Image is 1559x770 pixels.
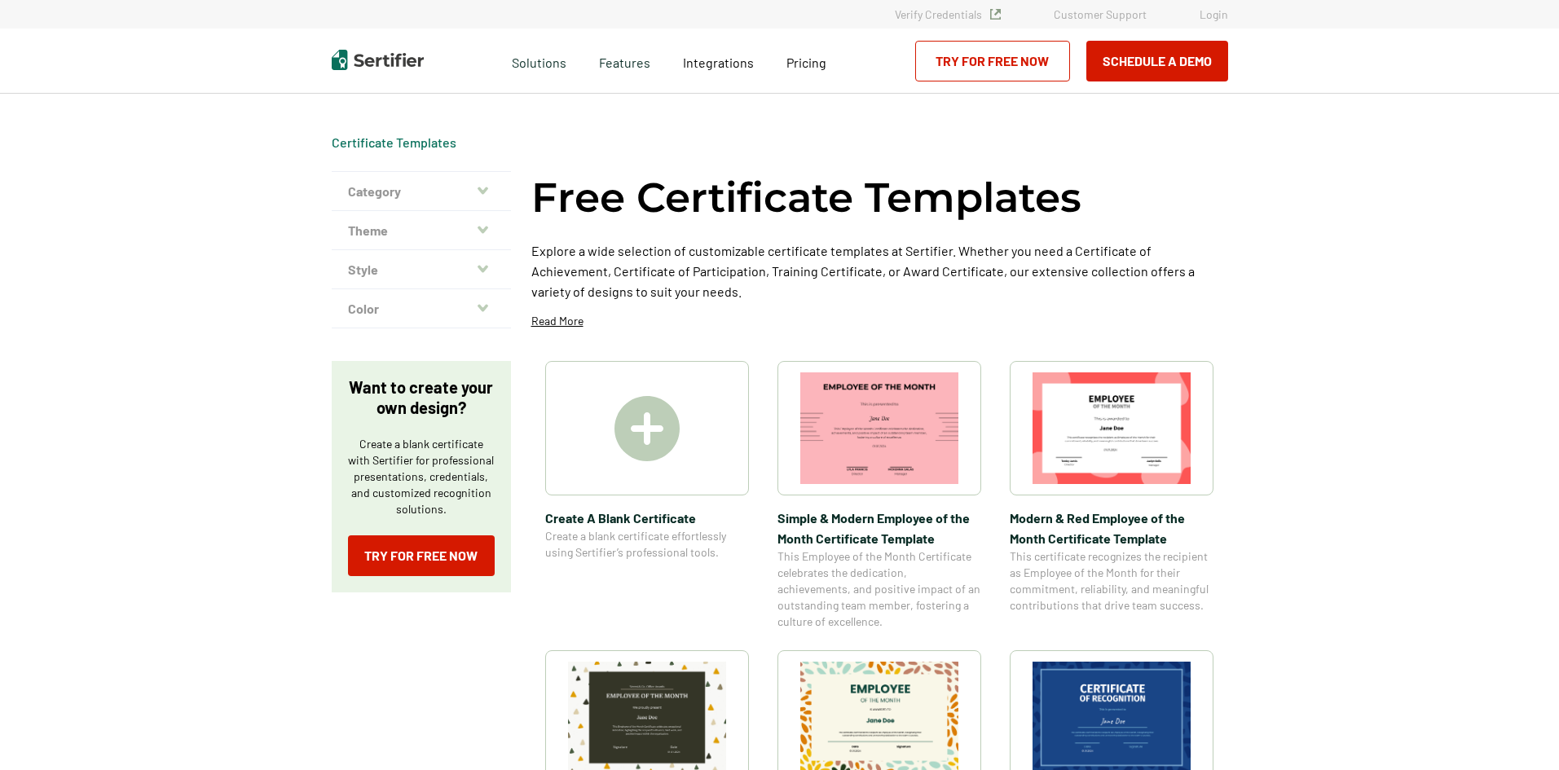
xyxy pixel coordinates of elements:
[348,436,495,517] p: Create a blank certificate with Sertifier for professional presentations, credentials, and custom...
[800,372,958,484] img: Simple & Modern Employee of the Month Certificate Template
[332,50,424,70] img: Sertifier | Digital Credentialing Platform
[1033,372,1191,484] img: Modern & Red Employee of the Month Certificate Template
[332,172,511,211] button: Category
[777,548,981,630] span: This Employee of the Month Certificate celebrates the dedication, achievements, and positive impa...
[1010,548,1213,614] span: This certificate recognizes the recipient as Employee of the Month for their commitment, reliabil...
[1010,361,1213,630] a: Modern & Red Employee of the Month Certificate TemplateModern & Red Employee of the Month Certifi...
[614,396,680,461] img: Create A Blank Certificate
[777,508,981,548] span: Simple & Modern Employee of the Month Certificate Template
[1010,508,1213,548] span: Modern & Red Employee of the Month Certificate Template
[348,377,495,418] p: Want to create your own design?
[531,171,1081,224] h1: Free Certificate Templates
[348,535,495,576] a: Try for Free Now
[683,55,754,70] span: Integrations
[786,51,826,71] a: Pricing
[332,289,511,328] button: Color
[531,313,584,329] p: Read More
[1054,7,1147,21] a: Customer Support
[895,7,1001,21] a: Verify Credentials
[777,361,981,630] a: Simple & Modern Employee of the Month Certificate TemplateSimple & Modern Employee of the Month C...
[332,250,511,289] button: Style
[786,55,826,70] span: Pricing
[545,508,749,528] span: Create A Blank Certificate
[683,51,754,71] a: Integrations
[531,240,1228,301] p: Explore a wide selection of customizable certificate templates at Sertifier. Whether you need a C...
[990,9,1001,20] img: Verified
[545,528,749,561] span: Create a blank certificate effortlessly using Sertifier’s professional tools.
[332,211,511,250] button: Theme
[332,134,456,151] span: Certificate Templates
[915,41,1070,81] a: Try for Free Now
[512,51,566,71] span: Solutions
[332,134,456,151] div: Breadcrumb
[332,134,456,150] a: Certificate Templates
[1200,7,1228,21] a: Login
[599,51,650,71] span: Features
